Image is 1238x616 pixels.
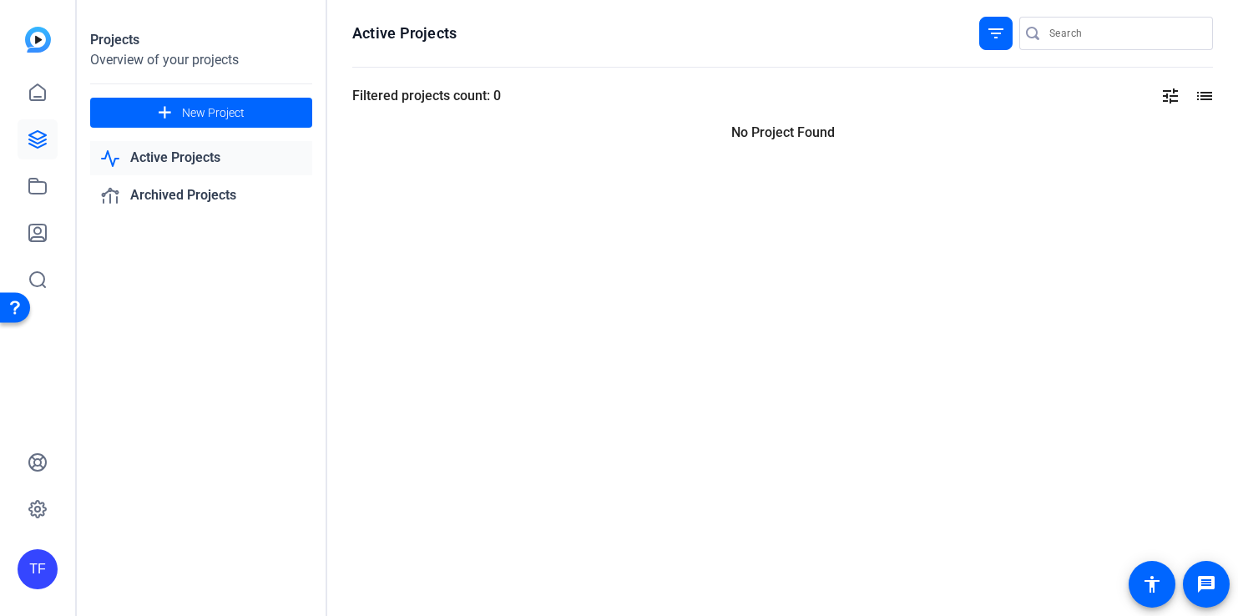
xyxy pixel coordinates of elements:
mat-icon: tune [1160,86,1180,106]
span: New Project [182,104,245,122]
mat-icon: accessibility [1142,574,1162,594]
img: blue-gradient.svg [25,27,51,53]
mat-icon: list [1193,86,1213,106]
p: No Project Found [352,123,1213,143]
mat-icon: filter_list [986,23,1006,43]
mat-icon: message [1196,574,1216,594]
a: Active Projects [90,141,312,175]
div: Filtered projects count: 0 [352,86,501,106]
a: Archived Projects [90,179,312,213]
h1: Active Projects [352,23,457,43]
button: New Project [90,98,312,128]
div: Projects [90,30,312,50]
div: Overview of your projects [90,50,312,70]
div: TF [18,549,58,589]
input: Search [1049,23,1200,43]
mat-icon: add [154,103,175,124]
